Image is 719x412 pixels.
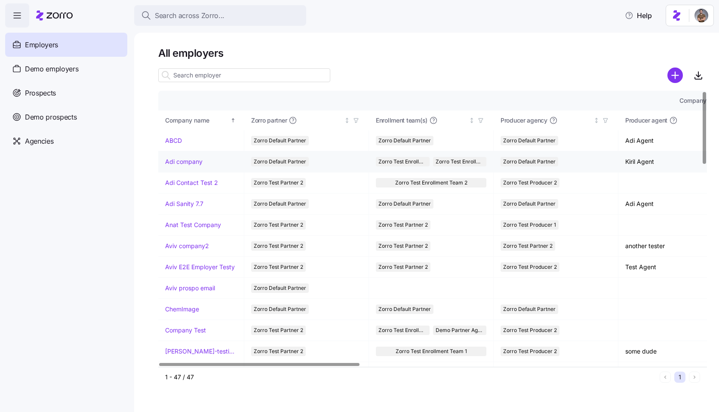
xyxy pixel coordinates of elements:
[593,117,599,123] div: Not sorted
[5,129,127,153] a: Agencies
[5,57,127,81] a: Demo employers
[165,373,656,381] div: 1 - 47 / 47
[501,116,547,125] span: Producer agency
[503,157,556,166] span: Zorro Default Partner
[689,372,700,383] button: Next page
[503,326,557,335] span: Zorro Test Producer 2
[469,117,475,123] div: Not sorted
[254,326,303,335] span: Zorro Test Partner 2
[165,284,215,292] a: Aviv prospo email
[378,220,428,230] span: Zorro Test Partner 2
[165,263,235,271] a: Aviv E2E Employer Testy
[376,116,427,125] span: Enrollment team(s)
[254,157,306,166] span: Zorro Default Partner
[378,262,428,272] span: Zorro Test Partner 2
[254,241,303,251] span: Zorro Test Partner 2
[660,372,671,383] button: Previous page
[134,5,306,26] button: Search across Zorro...
[165,305,199,314] a: ChemImage
[165,116,229,125] div: Company name
[503,220,556,230] span: Zorro Test Producer 1
[503,347,557,356] span: Zorro Test Producer 2
[344,117,350,123] div: Not sorted
[396,347,467,356] span: Zorro Test Enrollment Team 1
[25,136,53,147] span: Agencies
[25,64,79,74] span: Demo employers
[694,9,708,22] img: 4405efb6-a4ff-4e3b-b971-a8a12b62b3ee-1719735568656.jpeg
[254,304,306,314] span: Zorro Default Partner
[155,10,224,21] span: Search across Zorro...
[674,372,685,383] button: 1
[230,117,236,123] div: Sorted ascending
[165,347,237,356] a: [PERSON_NAME]-testing-payroll
[625,10,652,21] span: Help
[503,199,556,209] span: Zorro Default Partner
[254,178,303,188] span: Zorro Test Partner 2
[5,81,127,105] a: Prospects
[618,7,659,24] button: Help
[395,178,467,188] span: Zorro Test Enrollment Team 2
[667,68,683,83] svg: add icon
[244,111,369,130] th: Zorro partnerNot sorted
[254,262,303,272] span: Zorro Test Partner 2
[254,283,306,293] span: Zorro Default Partner
[254,220,303,230] span: Zorro Test Partner 2
[503,262,557,272] span: Zorro Test Producer 2
[165,136,182,145] a: ABCD
[378,241,428,251] span: Zorro Test Partner 2
[254,136,306,145] span: Zorro Default Partner
[158,68,330,82] input: Search employer
[378,304,431,314] span: Zorro Default Partner
[165,326,206,335] a: Company Test
[165,221,221,229] a: Anat Test Company
[158,111,244,130] th: Company nameSorted ascending
[503,304,556,314] span: Zorro Default Partner
[165,157,203,166] a: Adi company
[165,178,218,187] a: Adi Contact Test 2
[503,178,557,188] span: Zorro Test Producer 2
[25,112,77,123] span: Demo prospects
[251,116,287,125] span: Zorro partner
[25,88,56,98] span: Prospects
[378,136,431,145] span: Zorro Default Partner
[158,46,707,60] h1: All employers
[378,157,427,166] span: Zorro Test Enrollment Team 2
[378,199,431,209] span: Zorro Default Partner
[503,241,553,251] span: Zorro Test Partner 2
[254,347,303,356] span: Zorro Test Partner 2
[436,326,484,335] span: Demo Partner Agency
[436,157,484,166] span: Zorro Test Enrollment Team 1
[165,200,203,208] a: Adi Sanity 7.7
[378,326,427,335] span: Zorro Test Enrollment Team 2
[165,242,209,250] a: Aviv company2
[25,40,58,50] span: Employers
[369,111,494,130] th: Enrollment team(s)Not sorted
[625,116,667,125] span: Producer agent
[503,136,556,145] span: Zorro Default Partner
[494,111,618,130] th: Producer agencyNot sorted
[5,105,127,129] a: Demo prospects
[254,199,306,209] span: Zorro Default Partner
[5,33,127,57] a: Employers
